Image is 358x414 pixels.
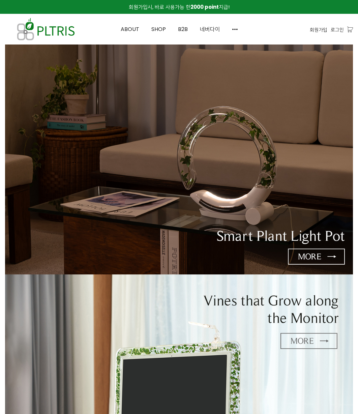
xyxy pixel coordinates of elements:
span: B2B [178,25,188,33]
a: B2B [172,14,194,45]
strong: 2000 point [190,3,219,10]
span: 네버다이 [200,25,220,33]
span: 회원가입시, 바로 사용가능 한 지급! [129,3,230,10]
a: ABOUT [115,14,145,45]
span: ABOUT [121,25,139,33]
a: SHOP [145,14,172,45]
span: SHOP [151,25,166,33]
a: 로그인 [331,26,344,33]
a: 네버다이 [194,14,226,45]
a: 회원가입 [310,26,327,33]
